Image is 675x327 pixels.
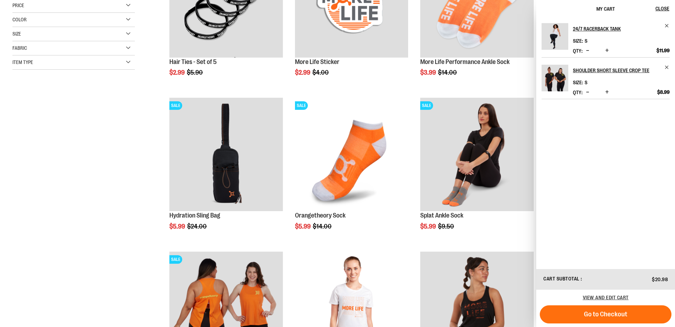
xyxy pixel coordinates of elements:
[420,223,437,230] span: $5.99
[664,23,670,28] a: Remove item
[420,58,510,65] a: More Life Performance Ankle Sock
[12,59,33,65] span: Item Type
[656,47,670,54] span: $11.99
[12,31,21,37] span: Size
[542,57,670,99] li: Product
[583,295,629,300] a: View and edit cart
[603,89,611,96] button: Increase product quantity
[573,80,583,85] dt: Size
[585,80,587,85] span: S
[166,94,286,248] div: product
[169,98,283,211] img: Product image for Hydration Sling Bag
[543,276,580,282] span: Cart Subtotal
[584,89,591,96] button: Decrease product quantity
[187,223,208,230] span: $24.00
[295,69,311,76] span: $2.99
[542,65,568,91] img: Shoulder Short Sleeve Crop Tee
[573,48,582,54] label: Qty
[295,98,408,211] img: Product image for Orangetheory Sock
[542,23,568,54] a: 24/7 Racerback Tank
[573,65,670,76] a: Shoulder Short Sleeve Crop Tee
[596,6,615,12] span: My Cart
[655,6,669,11] span: Close
[573,23,670,34] a: 24/7 Racerback Tank
[295,212,346,219] a: Orangetheory Sock
[169,212,220,219] a: Hydration Sling Bag
[652,277,668,282] span: $20.98
[664,65,670,70] a: Remove item
[573,90,582,95] label: Qty
[438,223,455,230] span: $9.50
[584,47,591,54] button: Decrease product quantity
[169,69,186,76] span: $2.99
[295,58,339,65] a: More Life Sticker
[603,47,611,54] button: Increase product quantity
[573,38,583,44] dt: Size
[312,69,330,76] span: $4.00
[542,23,670,57] li: Product
[420,69,437,76] span: $3.99
[169,58,217,65] a: Hair Ties - Set of 5
[420,101,433,110] span: SALE
[573,65,660,76] h2: Shoulder Short Sleeve Crop Tee
[542,65,568,96] a: Shoulder Short Sleeve Crop Tee
[169,223,186,230] span: $5.99
[585,38,587,44] span: S
[169,98,283,212] a: Product image for Hydration Sling BagSALE
[540,305,671,323] button: Go to Checkout
[657,89,670,95] span: $8.99
[295,223,312,230] span: $5.99
[291,94,412,248] div: product
[12,17,27,22] span: Color
[295,101,308,110] span: SALE
[542,23,568,50] img: 24/7 Racerback Tank
[169,255,182,264] span: SALE
[438,69,458,76] span: $14.00
[420,98,533,211] img: Product image for Splat Ankle Sock
[295,98,408,212] a: Product image for Orangetheory SockSALE
[573,23,660,34] h2: 24/7 Racerback Tank
[420,98,533,212] a: Product image for Splat Ankle SockSALE
[187,69,204,76] span: $5.90
[169,101,182,110] span: SALE
[313,223,333,230] span: $14.00
[12,45,27,51] span: Fabric
[420,212,463,219] a: Splat Ankle Sock
[584,310,627,318] span: Go to Checkout
[12,2,24,8] span: Price
[417,94,537,248] div: product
